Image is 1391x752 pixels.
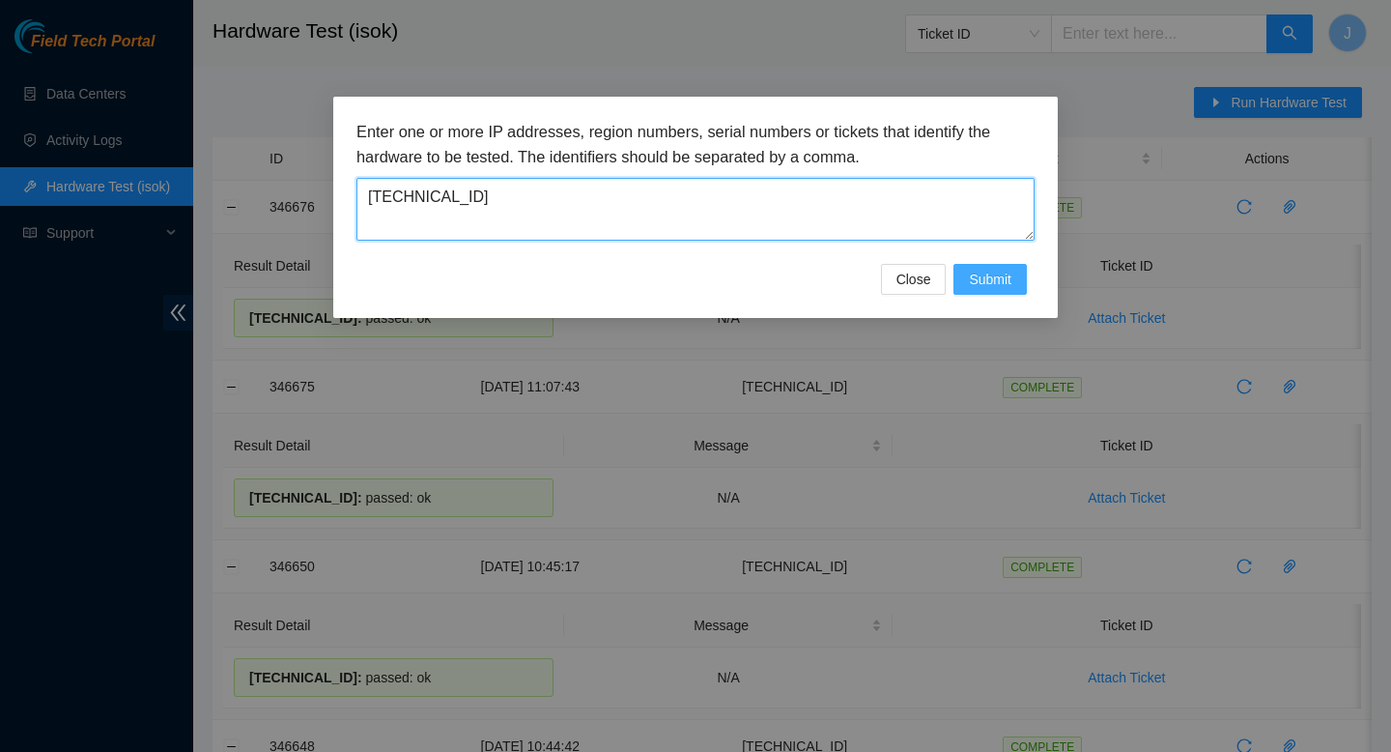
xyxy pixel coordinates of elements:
button: Close [881,264,947,295]
textarea: [TECHNICAL_ID] [356,178,1035,241]
span: Submit [969,269,1011,290]
button: Submit [953,264,1027,295]
span: Close [896,269,931,290]
h3: Enter one or more IP addresses, region numbers, serial numbers or tickets that identify the hardw... [356,120,1035,169]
